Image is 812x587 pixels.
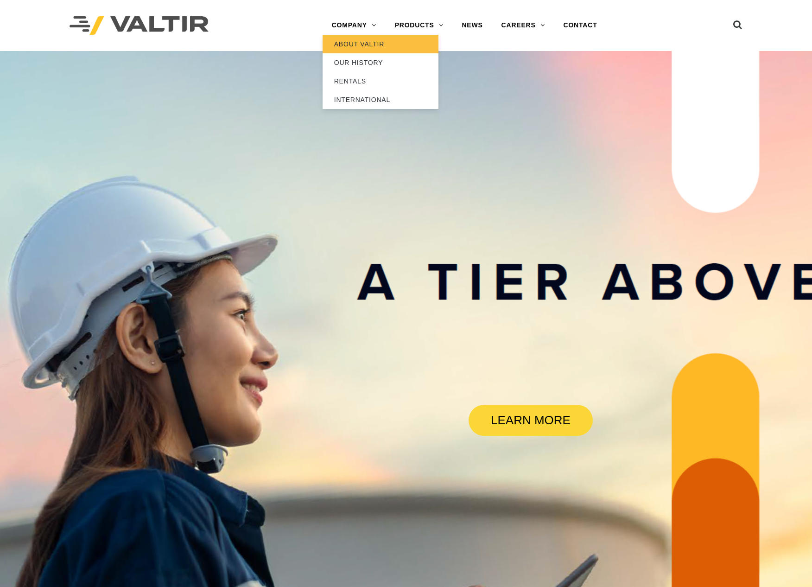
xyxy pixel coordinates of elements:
a: RENTALS [323,72,438,90]
a: INTERNATIONAL [323,90,438,109]
a: OUR HISTORY [323,53,438,72]
a: ABOUT VALTIR [323,35,438,53]
a: PRODUCTS [386,16,453,35]
a: COMPANY [323,16,386,35]
a: CONTACT [554,16,606,35]
a: LEARN MORE [469,405,593,436]
a: NEWS [452,16,492,35]
a: CAREERS [492,16,554,35]
img: Valtir [70,16,209,35]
